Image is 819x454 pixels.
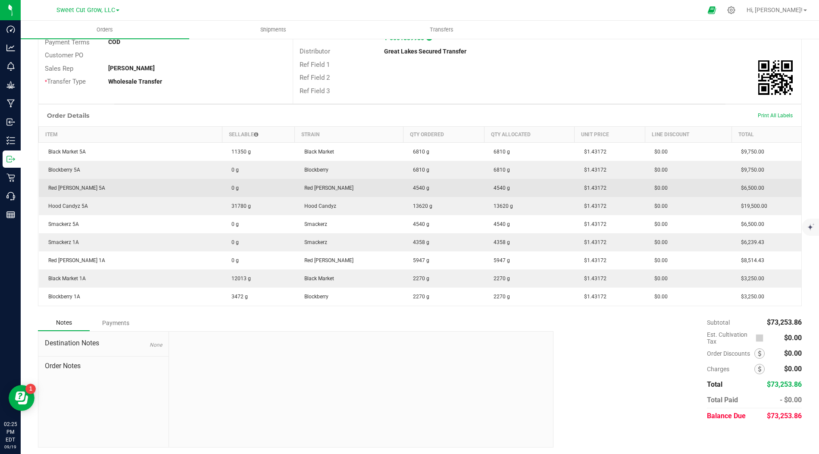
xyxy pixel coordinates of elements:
[650,257,668,263] span: $0.00
[409,185,429,191] span: 4540 g
[707,380,722,388] span: Total
[707,331,752,345] span: Est. Cultivation Tax
[489,203,513,209] span: 13620 g
[780,396,802,404] span: - $0.00
[300,221,327,227] span: Smackerz
[300,257,353,263] span: Red [PERSON_NAME]
[737,149,764,155] span: $9,750.00
[737,203,767,209] span: $19,500.00
[489,257,510,263] span: 5947 g
[784,349,802,357] span: $0.00
[300,276,334,282] span: Black Market
[650,239,668,245] span: $0.00
[6,62,15,71] inline-svg: Monitoring
[9,385,34,411] iframe: Resource center
[767,380,802,388] span: $73,253.86
[6,81,15,89] inline-svg: Grow
[4,444,17,450] p: 09/19
[6,44,15,52] inline-svg: Analytics
[737,276,764,282] span: $3,250.00
[737,221,764,227] span: $6,500.00
[758,113,793,119] span: Print All Labels
[6,155,15,163] inline-svg: Outbound
[784,334,802,342] span: $0.00
[580,257,606,263] span: $1.43172
[409,239,429,245] span: 4358 g
[737,257,764,263] span: $8,514.43
[44,185,105,191] span: Red [PERSON_NAME] 5A
[6,210,15,219] inline-svg: Reports
[300,87,330,95] span: Ref Field 3
[650,276,668,282] span: $0.00
[650,221,668,227] span: $0.00
[150,342,162,348] span: None
[108,38,120,45] strong: COD
[300,167,328,173] span: Blockberry
[409,276,429,282] span: 2270 g
[108,65,155,72] strong: [PERSON_NAME]
[580,239,606,245] span: $1.43172
[44,149,86,155] span: Black Market 5A
[300,149,334,155] span: Black Market
[45,51,83,59] span: Customer PO
[227,203,251,209] span: 31780 g
[227,294,248,300] span: 3472 g
[6,136,15,145] inline-svg: Inventory
[6,99,15,108] inline-svg: Manufacturing
[45,361,162,371] span: Order Notes
[580,276,606,282] span: $1.43172
[702,2,722,19] span: Open Ecommerce Menu
[707,319,730,326] span: Subtotal
[300,203,336,209] span: Hood Candyz
[44,257,105,263] span: Red [PERSON_NAME] 1A
[580,203,606,209] span: $1.43172
[227,257,239,263] span: 0 g
[409,257,429,263] span: 5947 g
[409,294,429,300] span: 2270 g
[403,127,484,143] th: Qty Ordered
[249,26,298,34] span: Shipments
[6,173,15,182] inline-svg: Retail
[767,318,802,326] span: $73,253.86
[707,350,754,357] span: Order Discounts
[108,78,162,85] strong: Wholesale Transfer
[300,61,330,69] span: Ref Field 1
[39,127,222,143] th: Item
[47,112,89,119] h1: Order Details
[707,396,738,404] span: Total Paid
[45,338,162,348] span: Destination Notes
[489,276,510,282] span: 2270 g
[227,167,239,173] span: 0 g
[737,167,764,173] span: $9,750.00
[484,127,574,143] th: Qty Allocated
[707,366,754,373] span: Charges
[44,167,80,173] span: Blockberry 5A
[737,185,764,191] span: $6,500.00
[300,294,328,300] span: Blockberry
[409,167,429,173] span: 6810 g
[731,127,801,143] th: Total
[409,221,429,227] span: 4540 g
[758,60,793,95] img: Scan me!
[44,221,79,227] span: Smackerz 5A
[489,239,510,245] span: 4358 g
[300,47,330,55] span: Distributor
[295,127,403,143] th: Strain
[650,149,668,155] span: $0.00
[21,21,189,39] a: Orders
[756,332,767,344] span: Calculate cultivation tax
[45,78,86,85] span: Transfer Type
[44,294,80,300] span: Blockberry 1A
[737,239,764,245] span: $6,239.43
[650,167,668,173] span: $0.00
[90,315,141,331] div: Payments
[650,294,668,300] span: $0.00
[580,167,606,173] span: $1.43172
[409,149,429,155] span: 6810 g
[227,276,251,282] span: 12013 g
[758,60,793,95] qrcode: 00000749
[489,149,510,155] span: 6810 g
[85,26,125,34] span: Orders
[357,21,526,39] a: Transfers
